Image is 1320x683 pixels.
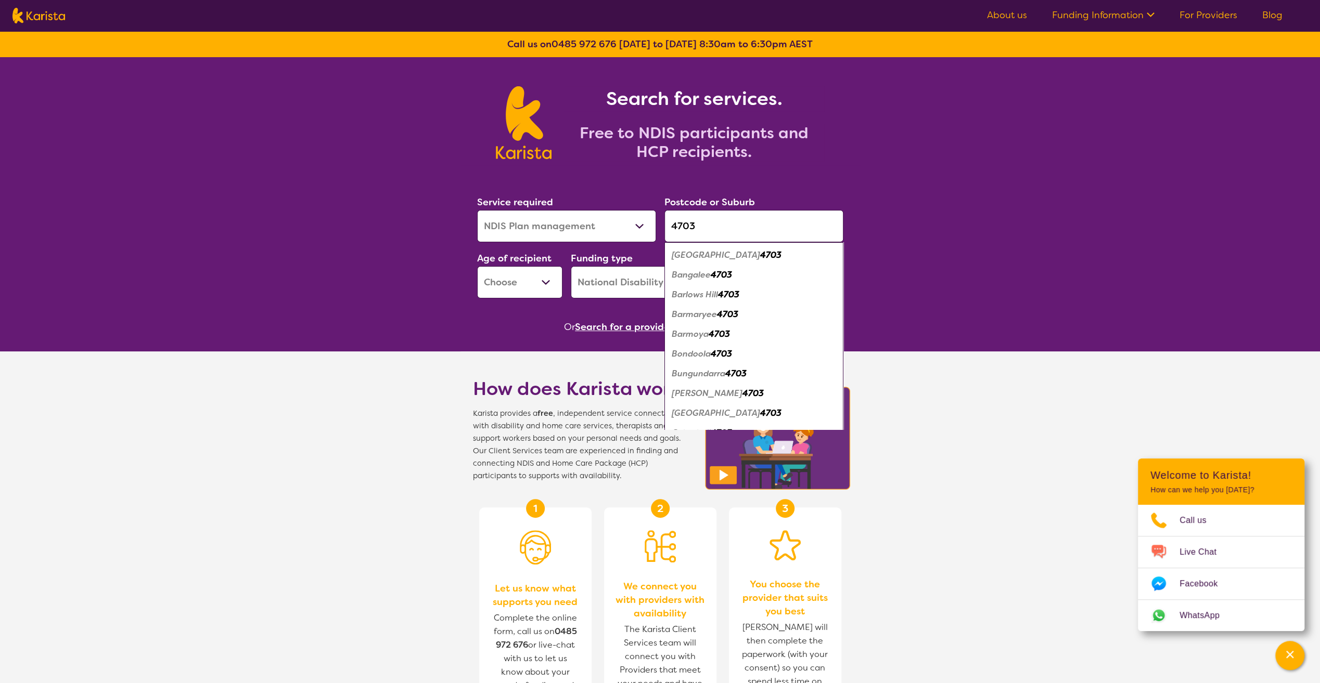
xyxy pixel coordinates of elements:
div: Bungundarra 4703 [670,364,838,384]
p: How can we help you [DATE]? [1150,485,1292,494]
em: Barlows Hill [672,289,718,300]
em: [GEOGRAPHIC_DATA] [672,408,760,418]
em: [GEOGRAPHIC_DATA] [672,249,760,260]
div: Adelaide Park 4703 [670,245,838,265]
span: Or [564,319,575,335]
div: Barmaryee 4703 [670,305,838,324]
b: Call us on [DATE] to [DATE] 8:30am to 6:30pm AEST [507,38,813,50]
em: 4703 [760,408,781,418]
em: 4703 [711,427,732,438]
div: Causeway Lake 4703 [670,403,838,423]
img: Karista logo [12,8,65,23]
div: Bondoola 4703 [670,344,838,364]
span: Call us [1180,513,1219,528]
a: Web link opens in a new tab. [1138,600,1304,631]
label: Service required [477,196,553,208]
h1: How does Karista work? [473,376,691,401]
h1: Search for services. [564,86,824,111]
div: Channel Menu [1138,458,1304,631]
span: We connect you with providers with availability [614,580,706,620]
span: Karista provides a , independent service connecting you with disability and home care services, t... [473,408,691,482]
input: Type [664,210,843,242]
div: Cobraball 4703 [670,423,838,443]
label: Postcode or Suburb [664,196,755,208]
a: About us [987,9,1027,21]
em: 4703 [718,289,739,300]
span: Live Chat [1180,544,1229,560]
div: 1 [526,499,545,518]
a: 0485 972 676 [552,38,617,50]
em: 4703 [711,269,732,280]
span: WhatsApp [1180,608,1232,623]
em: 4703 [717,309,738,320]
em: 4703 [725,368,747,379]
button: Search for a provider to leave a review [575,319,756,335]
em: Barmoya [672,329,709,339]
ul: Choose channel [1138,505,1304,631]
span: You choose the provider that suits you best [739,577,831,618]
div: 2 [651,499,670,518]
div: Bangalee 4703 [670,265,838,285]
label: Age of recipient [477,252,552,265]
em: 4703 [709,329,730,339]
img: Person with headset icon [520,530,551,564]
div: Barlows Hill 4703 [670,285,838,305]
a: Blog [1262,9,1283,21]
h2: Free to NDIS participants and HCP recipients. [564,124,824,161]
span: Facebook [1180,576,1230,592]
em: Barmaryee [672,309,717,320]
em: 4703 [742,388,764,399]
em: 4703 [711,348,732,359]
img: Person being matched to services icon [645,530,676,562]
b: free [537,409,553,418]
div: Byfield 4703 [670,384,838,403]
span: Let us know what supports you need [490,582,581,609]
button: Channel Menu [1275,641,1304,670]
label: Funding type [571,252,633,265]
em: Bondoola [672,348,711,359]
div: Barmoya 4703 [670,324,838,344]
img: Karista video [702,384,854,493]
em: 4703 [760,249,781,260]
em: Bangalee [672,269,711,280]
h2: Welcome to Karista! [1150,469,1292,481]
em: [PERSON_NAME] [672,388,742,399]
img: Karista logo [496,86,552,159]
div: 3 [776,499,794,518]
em: Cobraball [672,427,711,438]
em: Bungundarra [672,368,725,379]
img: Star icon [770,530,801,560]
a: For Providers [1180,9,1237,21]
a: Funding Information [1052,9,1155,21]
